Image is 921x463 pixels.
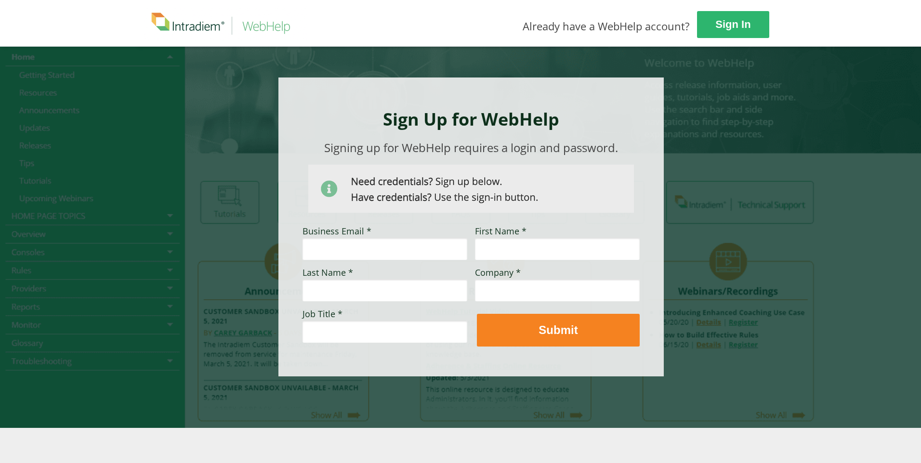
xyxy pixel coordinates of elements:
[539,323,578,336] strong: Submit
[303,267,353,278] span: Last Name *
[715,18,750,30] strong: Sign In
[475,225,526,237] span: First Name *
[308,165,634,213] img: Need Credentials? Sign up below. Have Credentials? Use the sign-in button.
[475,267,521,278] span: Company *
[324,140,618,155] span: Signing up for WebHelp requires a login and password.
[303,225,371,237] span: Business Email *
[383,107,559,131] strong: Sign Up for WebHelp
[697,11,769,38] a: Sign In
[303,308,342,320] span: Job Title *
[477,314,640,347] button: Submit
[523,19,690,33] span: Already have a WebHelp account?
